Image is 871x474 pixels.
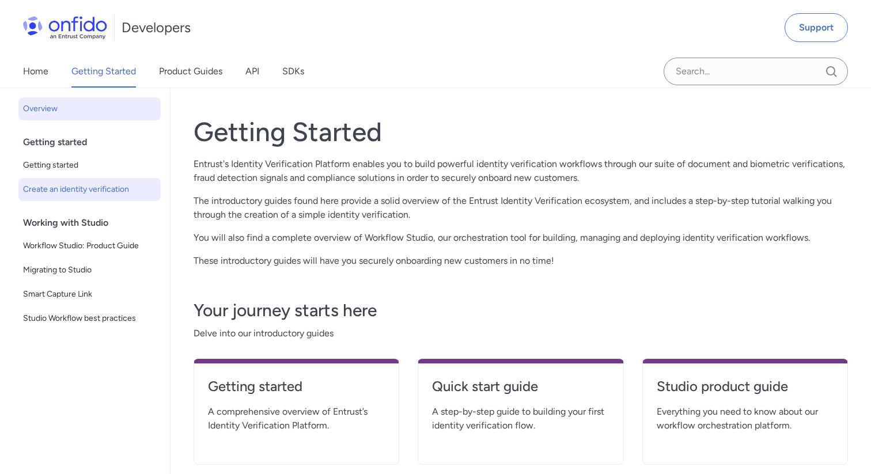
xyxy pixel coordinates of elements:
[18,283,161,306] a: Smart Capture Link
[23,211,165,234] div: Working with Studio
[245,55,259,88] a: API
[23,131,165,154] div: Getting started
[432,405,609,433] span: A step-by-step guide to building your first identity verification flow.
[432,377,609,396] h4: Quick start guide
[194,327,848,340] span: Delve into our introductory guides
[194,254,848,268] p: These introductory guides will have you securely onboarding new customers in no time!
[18,259,161,282] a: Migrating to Studio
[194,299,848,322] h3: Your journey starts here
[23,239,156,253] span: Workflow Studio: Product Guide
[208,377,385,405] a: Getting started
[18,234,161,257] a: Workflow Studio: Product Guide
[23,263,156,277] span: Migrating to Studio
[282,55,304,88] a: SDKs
[18,178,161,201] a: Create an identity verification
[23,312,156,325] span: Studio Workflow best practices
[194,157,848,185] p: Entrust's Identity Verification Platform enables you to build powerful identity verification work...
[432,377,609,405] a: Quick start guide
[194,116,848,148] h1: Getting Started
[664,58,848,85] input: Onfido search input field
[23,287,156,301] span: Smart Capture Link
[657,377,834,405] a: Studio product guide
[657,377,834,396] h4: Studio product guide
[18,154,161,177] a: Getting started
[159,55,222,88] a: Product Guides
[194,231,848,245] p: You will also find a complete overview of Workflow Studio, our orchestration tool for building, m...
[71,55,136,88] a: Getting Started
[194,194,848,222] p: The introductory guides found here provide a solid overview of the Entrust Identity Verification ...
[18,97,161,120] a: Overview
[785,13,848,42] a: Support
[23,183,156,196] span: Create an identity verification
[23,102,156,116] span: Overview
[122,18,191,37] h1: Developers
[23,16,107,39] img: Onfido Logo
[23,55,48,88] a: Home
[23,158,156,172] span: Getting started
[18,307,161,330] a: Studio Workflow best practices
[208,405,385,433] span: A comprehensive overview of Entrust’s Identity Verification Platform.
[657,405,834,433] span: Everything you need to know about our workflow orchestration platform.
[208,377,385,396] h4: Getting started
